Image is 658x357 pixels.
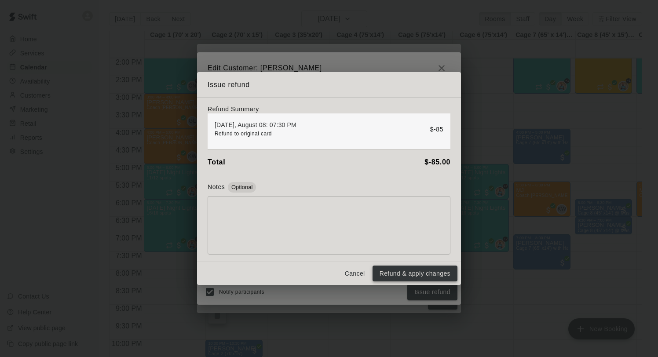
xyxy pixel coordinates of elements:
button: Cancel [341,266,369,282]
h6: $ -85.00 [424,157,450,168]
button: Refund & apply changes [373,266,457,282]
h6: Total [208,157,225,168]
p: $-85 [430,125,443,134]
h2: Issue refund [197,72,461,98]
span: Refund to original card [215,131,272,137]
span: Optional [228,184,256,190]
p: [DATE], August 08: 07:30 PM [215,120,296,129]
label: Refund Summary [208,106,259,113]
label: Notes [208,183,225,190]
